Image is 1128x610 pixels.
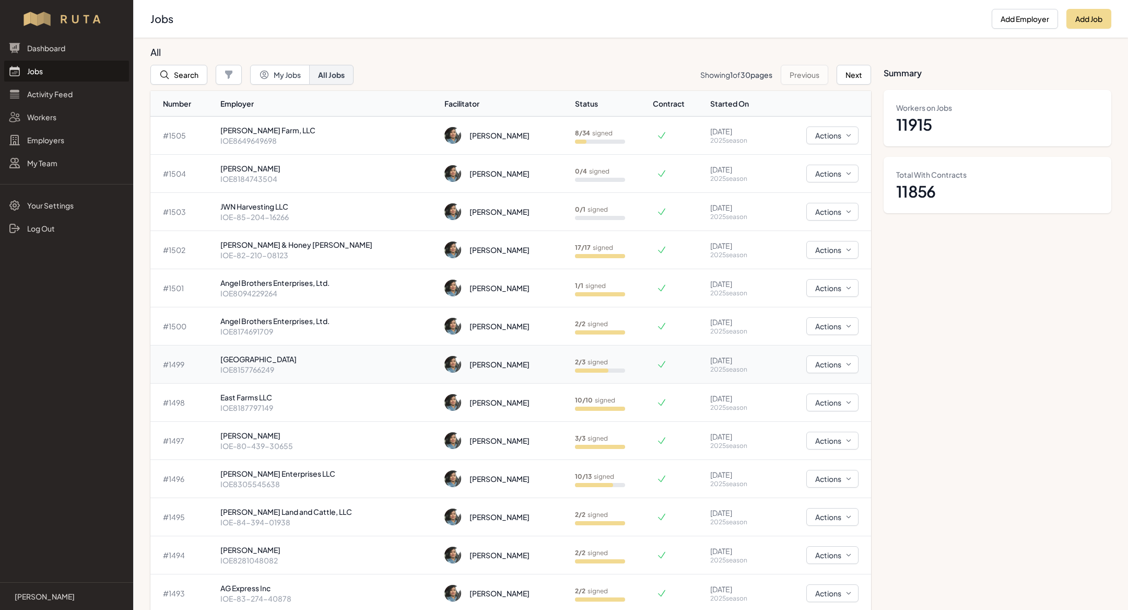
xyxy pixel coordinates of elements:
p: signed [575,473,614,481]
p: IOE-84-394-01938 [220,517,436,527]
button: Actions [806,317,859,335]
button: Actions [806,165,859,182]
p: [PERSON_NAME] [15,591,75,602]
p: 2025 season [710,327,768,336]
p: IOE-85-204-16266 [220,212,436,222]
b: 17 / 17 [575,244,591,251]
th: Started On [706,91,772,117]
b: 0 / 1 [575,205,585,213]
a: Log Out [4,218,129,239]
p: [PERSON_NAME] [220,163,436,174]
button: Actions [806,394,859,411]
p: signed [575,205,608,214]
td: # 1502 [150,231,216,269]
div: [PERSON_NAME] [469,130,530,141]
td: # 1495 [150,498,216,536]
p: signed [575,167,609,176]
td: # 1496 [150,460,216,498]
p: signed [575,587,608,595]
a: Jobs [4,61,129,82]
button: Actions [806,126,859,144]
div: [PERSON_NAME] [469,474,530,484]
p: IOE-80-439-30655 [220,441,436,451]
p: IOE-83-274-40878 [220,593,436,604]
span: 30 pages [741,70,772,79]
div: [PERSON_NAME] [469,550,530,560]
p: [DATE] [710,469,768,480]
button: Next [837,65,871,85]
p: IOE8187797149 [220,402,436,413]
a: Your Settings [4,195,129,216]
p: 2025 season [710,594,768,603]
a: Activity Feed [4,84,129,105]
b: 2 / 2 [575,511,585,519]
nav: Pagination [700,65,871,85]
p: signed [575,358,608,366]
p: 2025 season [710,175,768,183]
p: signed [575,320,608,328]
b: 10 / 10 [575,396,593,404]
b: 0 / 4 [575,167,587,175]
td: # 1494 [150,536,216,574]
p: 2025 season [710,442,768,450]
td: # 1500 [150,307,216,346]
button: Actions [806,241,859,259]
p: signed [575,511,608,519]
th: Employer [216,91,440,117]
img: Workflow [22,10,111,27]
p: 2025 season [710,289,768,297]
dd: 11856 [896,182,1099,201]
p: 2025 season [710,518,768,526]
div: [PERSON_NAME] [469,168,530,179]
p: Angel Brothers Enterprises, Ltd. [220,316,436,326]
p: [PERSON_NAME] Land and Cattle, LLC [220,507,436,517]
button: My Jobs [250,65,310,85]
div: [PERSON_NAME] [469,397,530,408]
p: IOE8649649698 [220,135,436,146]
h3: Summary [884,46,1111,79]
p: 2025 season [710,556,768,565]
p: 2025 season [710,480,768,488]
th: Status [571,91,652,117]
button: Actions [806,546,859,564]
p: JWN Harvesting LLC [220,201,436,212]
dd: 11915 [896,115,1099,134]
td: # 1499 [150,346,216,384]
p: [PERSON_NAME] [220,545,436,555]
button: All Jobs [309,65,354,85]
p: [DATE] [710,164,768,175]
p: [DATE] [710,431,768,442]
th: Number [150,91,216,117]
p: East Farms LLC [220,392,436,402]
a: Dashboard [4,38,129,59]
p: [DATE] [710,202,768,213]
p: AG Express Inc [220,583,436,593]
button: Actions [806,508,859,526]
div: [PERSON_NAME] [469,283,530,293]
td: # 1505 [150,117,216,155]
dt: Total With Contracts [896,169,1099,180]
p: IOE8305545638 [220,479,436,489]
p: [DATE] [710,126,768,136]
p: [GEOGRAPHIC_DATA] [220,354,436,364]
p: [DATE] [710,317,768,327]
b: 2 / 3 [575,358,585,366]
td: # 1497 [150,422,216,460]
button: Actions [806,432,859,450]
p: signed [575,282,606,290]
div: [PERSON_NAME] [469,359,530,370]
p: signed [575,244,613,252]
b: 1 / 1 [575,282,583,290]
p: [PERSON_NAME] [220,430,436,441]
div: [PERSON_NAME] [469,206,530,217]
b: 2 / 2 [575,587,585,595]
p: [DATE] [710,279,768,289]
th: Facilitator [440,91,571,117]
td: # 1501 [150,269,216,307]
button: Add Job [1066,9,1111,29]
p: 2025 season [710,404,768,412]
b: 2 / 2 [575,320,585,328]
td: # 1498 [150,384,216,422]
p: IOE8157766249 [220,364,436,375]
button: Previous [781,65,828,85]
